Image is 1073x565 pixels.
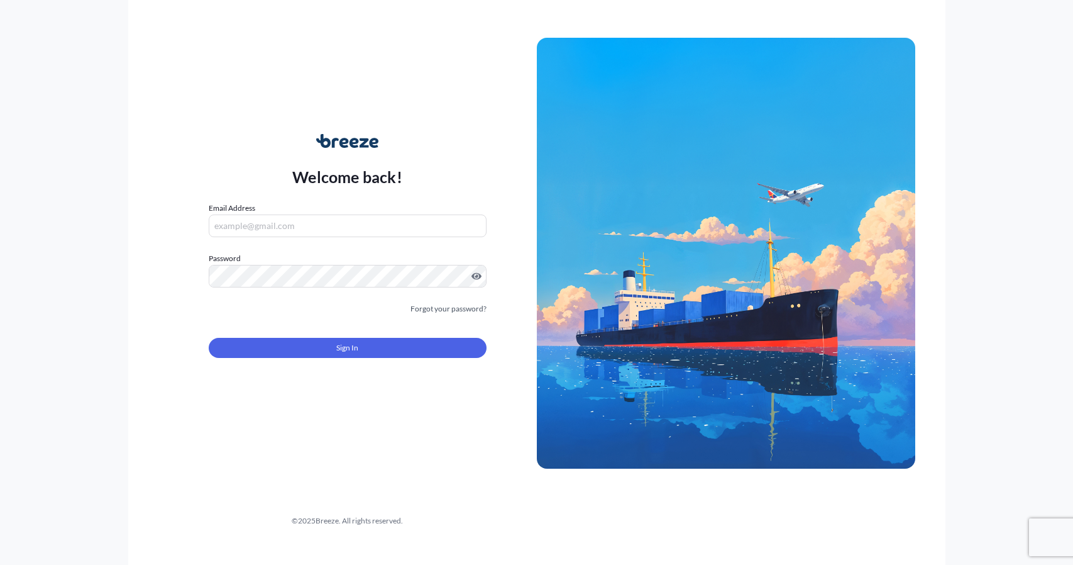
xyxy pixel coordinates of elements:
[410,303,487,315] a: Forgot your password?
[471,271,481,281] button: Show password
[537,38,915,468] img: Ship illustration
[209,252,487,265] label: Password
[209,202,255,215] label: Email Address
[336,342,358,354] span: Sign In
[292,167,402,187] p: Welcome back!
[209,338,487,358] button: Sign In
[158,515,537,527] div: © 2025 Breeze. All rights reserved.
[209,215,487,237] input: example@gmail.com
